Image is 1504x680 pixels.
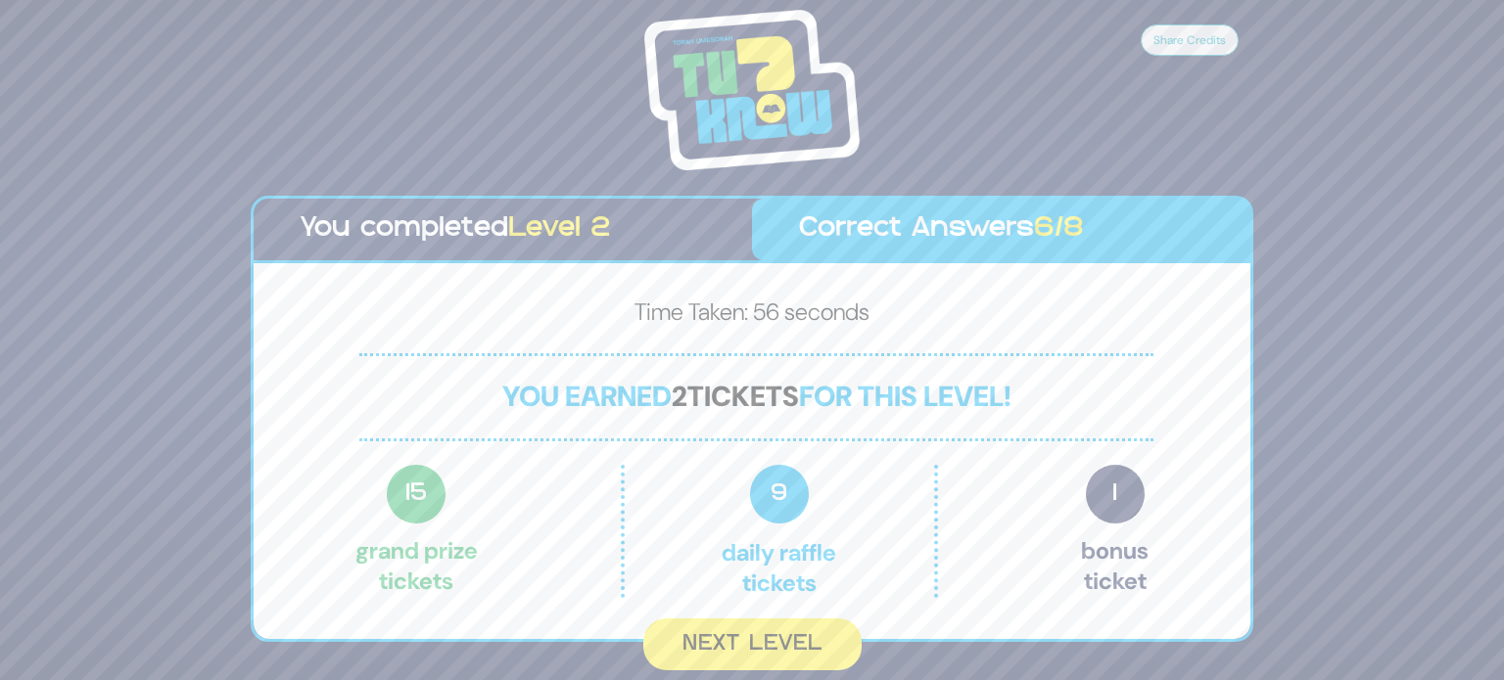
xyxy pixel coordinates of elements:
[502,378,1011,415] span: You earned for this level!
[1086,465,1145,523] span: 1
[687,378,799,415] span: tickets
[666,465,893,598] p: Daily Raffle tickets
[285,295,1219,338] p: Time Taken: 56 seconds
[750,465,809,523] span: 9
[301,208,705,250] p: You completed
[644,10,860,170] img: Tournament Logo
[1034,216,1084,242] span: 6/8
[643,618,862,670] button: Next Level
[799,208,1203,250] p: Correct Answers
[355,465,478,598] p: Grand Prize tickets
[1081,465,1149,598] p: Bonus ticket
[508,216,610,242] span: Level 2
[387,465,446,523] span: 15
[672,378,687,415] span: 2
[1141,24,1239,56] button: Share Credits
